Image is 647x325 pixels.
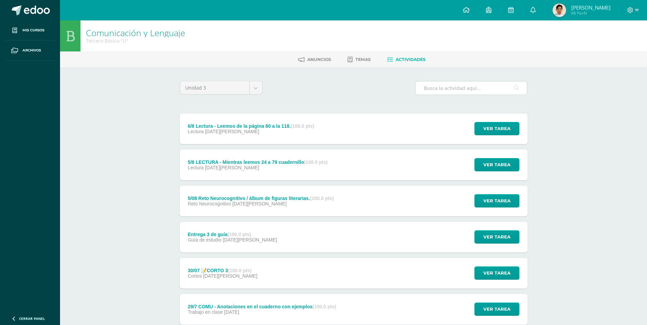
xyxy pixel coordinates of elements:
[188,201,231,206] span: Reto Neurocognitivo
[188,165,204,170] span: Lectura
[188,123,314,129] div: 6/8 Lectura - Leemos de la página 80 a la 118.
[227,232,251,237] strong: (100.0 pts)
[483,195,511,207] span: Ver tarea
[310,196,334,201] strong: (100.0 pts)
[203,273,258,279] span: [DATE][PERSON_NAME]
[188,196,334,201] div: 5/08 Reto Neurocognitivo / álbum de figuras literarias.
[474,122,519,135] button: Ver tarea
[483,231,511,243] span: Ver tarea
[571,10,611,16] span: Mi Perfil
[387,54,426,65] a: Actividades
[415,81,527,95] input: Busca la actividad aquí...
[224,309,239,315] span: [DATE]
[312,304,336,309] strong: (100.0 pts)
[19,316,45,321] span: Cerrar panel
[483,267,511,279] span: Ver tarea
[188,304,336,309] div: 29/7 COMU - Anotaciones en el cuaderno con ejemplos
[23,48,41,53] span: Archivos
[396,57,426,62] span: Actividades
[5,41,55,61] a: Archivos
[474,303,519,316] button: Ver tarea
[223,237,277,243] span: [DATE][PERSON_NAME]
[188,237,221,243] span: Guía de estudio
[188,273,202,279] span: Cortos
[348,54,371,65] a: Temas
[474,158,519,171] button: Ver tarea
[474,230,519,244] button: Ver tarea
[23,28,44,33] span: Mis cursos
[188,268,257,273] div: 30/07 📝CORTO 3
[474,266,519,280] button: Ver tarea
[86,28,185,37] h1: Comunicación y Lenguaje
[483,122,511,135] span: Ver tarea
[232,201,286,206] span: [DATE][PERSON_NAME]
[205,165,259,170] span: [DATE][PERSON_NAME]
[5,20,55,41] a: Mis cursos
[291,123,314,129] strong: (100.0 pts)
[483,158,511,171] span: Ver tarea
[188,232,277,237] div: Entrega 3 de guía
[228,268,251,273] strong: (100.0 pts)
[355,57,371,62] span: Temas
[180,81,262,94] a: Unidad 3
[307,57,331,62] span: Anuncios
[185,81,244,94] span: Unidad 3
[86,37,185,44] div: Tercero Básico 'U'
[483,303,511,315] span: Ver tarea
[474,194,519,207] button: Ver tarea
[205,129,259,134] span: [DATE][PERSON_NAME]
[188,129,204,134] span: Lectura
[188,309,223,315] span: Trabajo en clase
[304,159,327,165] strong: (100.0 pts)
[188,159,327,165] div: 5/8 LECTURA - Mientras leemos 24 a 79 cuadernillo
[571,4,611,11] span: [PERSON_NAME]
[86,27,185,38] a: Comunicación y Lenguaje
[553,3,566,17] img: 3ef5ddf9f422fdfcafeb43ddfbc22940.png
[298,54,331,65] a: Anuncios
